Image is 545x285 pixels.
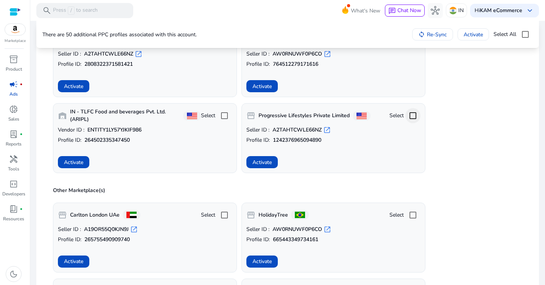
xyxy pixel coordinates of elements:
span: Seller ID : [246,226,269,233]
span: storefront [58,211,67,220]
b: KAM eCommerce [480,7,522,14]
span: Activate [64,158,83,166]
span: / [68,6,75,15]
b: 665443349734161 [273,236,318,243]
button: Activate [58,80,89,92]
b: 265755490909740 [84,236,130,243]
b: ENTITY1LY57YJKIF986 [87,126,142,134]
p: Press to search [53,6,98,15]
b: 1242376965094890 [273,136,321,144]
button: hub [428,3,443,18]
span: Activate [64,82,83,90]
span: fiber_manual_record [20,133,23,136]
span: donut_small [9,105,18,114]
p: Tools [8,166,19,172]
b: A2TAHTCWLE66NZ [84,50,133,58]
span: handyman [9,155,18,164]
span: chat [388,7,396,15]
span: keyboard_arrow_down [525,6,534,15]
b: HolidayTree [258,211,288,219]
span: Profile ID: [246,136,270,144]
span: Activate [252,82,272,90]
img: amazon.svg [5,24,25,35]
span: Profile ID: [58,236,81,243]
b: A2TAHTCWLE66NZ [272,126,322,134]
span: Activate [252,257,272,265]
p: Product [6,66,22,73]
b: AW0RNUWF0P6CO [272,226,322,233]
span: Select [389,112,404,119]
span: Select [201,211,215,219]
span: Select [389,211,404,219]
p: Marketplace [5,38,26,44]
p: Resources [3,215,24,222]
button: Activate [246,156,278,168]
p: Ads [9,91,18,98]
span: open_in_new [323,126,331,134]
span: Activate [252,158,272,166]
span: storefront [246,211,255,220]
span: open_in_new [130,226,138,233]
span: open_in_new [324,226,331,233]
span: search [42,6,51,15]
p: IN [458,4,464,17]
span: Seller ID : [246,126,269,134]
span: What's New [351,4,380,17]
span: open_in_new [135,50,142,58]
span: Select All [494,31,516,38]
b: AW0RNUWF0P6CO [272,50,322,58]
span: campaign [9,80,18,89]
span: Profile ID: [246,60,270,68]
b: 264502335347450 [84,136,130,144]
span: Re-Sync [427,31,447,39]
span: Select [201,112,215,119]
b: 764512279171616 [273,60,318,68]
button: Activate [246,80,278,92]
p: Hi [475,8,522,13]
span: open_in_new [324,50,331,58]
button: Activate [246,256,278,268]
button: Activate [58,156,89,168]
span: Profile ID: [246,236,270,243]
span: lab_profile [9,130,18,139]
b: 2808322371581421 [84,60,133,68]
span: warehouse [58,111,67,120]
span: Seller ID : [58,226,81,233]
span: Activate [64,257,83,265]
span: dark_mode [9,270,18,279]
span: Profile ID: [58,136,81,144]
p: Other Marketplace(s) [53,187,527,194]
span: code_blocks [9,180,18,189]
span: Seller ID : [246,50,269,58]
span: fiber_manual_record [20,208,23,211]
p: Reports [6,141,22,147]
span: Chat Now [397,7,421,14]
span: Seller ID : [58,50,81,58]
mat-icon: sync [418,31,425,38]
span: Activate [464,31,483,39]
span: inventory_2 [9,55,18,64]
span: hub [431,6,440,15]
span: fiber_manual_record [20,83,23,86]
p: There are 50 additional PPC profiles associated with this account. [42,31,197,39]
span: book_4 [9,204,18,214]
button: Activate [458,28,489,40]
img: in.svg [449,7,457,14]
button: chatChat Now [385,5,425,17]
p: Developers [2,191,25,197]
b: Progressive Lifestyles Private Limited [258,112,350,119]
span: storefront [246,111,255,120]
button: Re-Sync [412,28,453,40]
span: Vendor ID : [58,126,84,134]
b: Carlton London UAe [70,211,120,219]
span: Profile ID: [58,60,81,68]
b: A19OR55Q0KJN9J [84,226,129,233]
button: Activate [58,256,89,268]
b: IN - TLFC Food and beverages Pvt. Ltd. (ARIPL) [70,108,180,123]
p: Sales [8,116,19,122]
